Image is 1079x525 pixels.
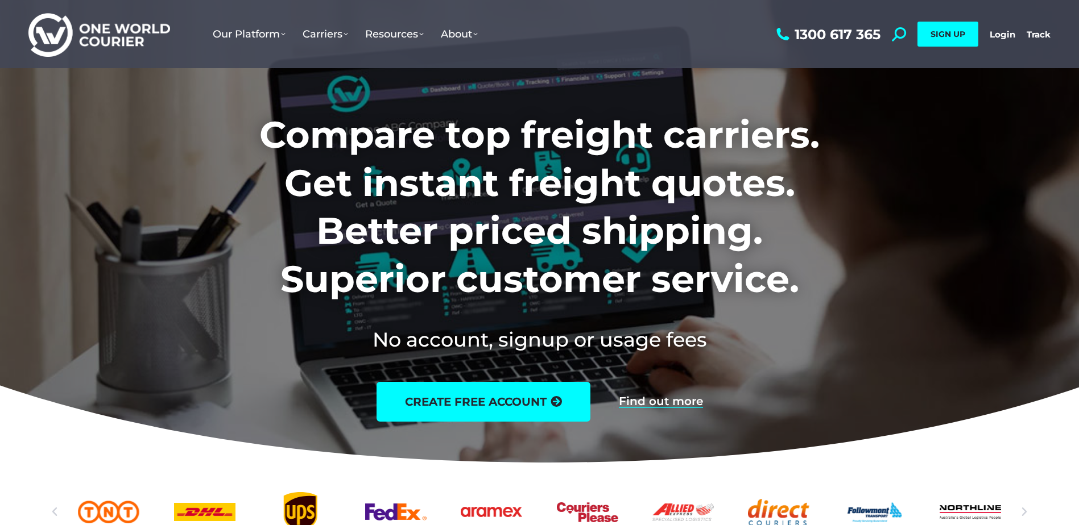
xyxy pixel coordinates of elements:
h1: Compare top freight carriers. Get instant freight quotes. Better priced shipping. Superior custom... [184,111,895,303]
span: Carriers [303,28,348,40]
span: SIGN UP [931,29,965,39]
a: Carriers [294,16,357,52]
a: Track [1027,29,1051,40]
img: One World Courier [28,11,170,57]
h2: No account, signup or usage fees [184,326,895,353]
span: About [441,28,478,40]
a: 1300 617 365 [774,27,880,41]
a: create free account [377,382,590,422]
a: Login [990,29,1015,40]
span: Resources [365,28,424,40]
a: Our Platform [204,16,294,52]
a: Resources [357,16,432,52]
span: Our Platform [213,28,286,40]
a: SIGN UP [917,22,978,47]
a: Find out more [619,395,703,408]
a: About [432,16,486,52]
